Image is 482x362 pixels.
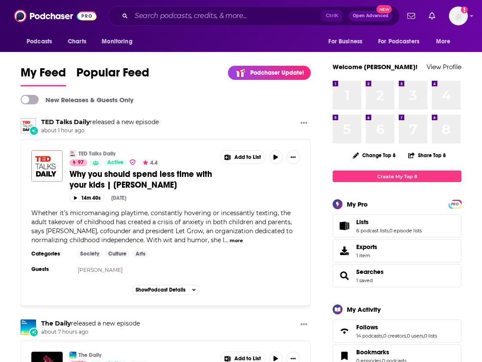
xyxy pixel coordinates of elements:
a: Podchaser - Follow, Share and Rate Podcasts [14,8,97,24]
span: , [382,333,383,339]
svg: Add a profile image [461,6,468,13]
a: Follows [336,325,353,337]
button: open menu [96,33,143,50]
a: Exports [333,239,461,262]
span: Popular Feed [76,65,149,85]
a: Society [77,250,103,257]
span: Add to List [234,154,261,161]
img: verified Badge [129,158,136,166]
span: New [376,5,392,13]
button: ShowPodcast Details [132,285,200,295]
span: Searches [333,264,461,287]
button: Show profile menu [449,6,468,25]
a: New Releases & Guests Only [21,95,133,104]
button: Share Top 8 [408,147,446,164]
div: New Episode [29,126,39,135]
a: Popular Feed [76,65,149,86]
button: open menu [322,33,373,50]
span: 97 [78,158,84,167]
a: PRO [450,201,460,207]
h3: Guests [31,266,70,273]
span: Exports [356,243,377,251]
span: Whether it’s micromanaging playtime, constantly hovering or incessantly texting, the adult takeov... [31,209,293,244]
a: Welcome [PERSON_NAME]! [333,63,418,71]
a: Follows [356,323,437,331]
button: 14m 40s [70,194,104,202]
span: , [423,333,424,339]
button: open menu [373,33,432,50]
img: Why you should spend less time with your kids | Lenore Skenazy [31,150,63,182]
button: Change Top 8 [348,150,401,161]
span: Open Advanced [353,14,388,18]
div: My Activity [347,305,381,313]
span: , [406,333,407,339]
button: Show More Button [297,118,311,129]
span: For Podcasters [378,36,419,48]
h3: Categories [31,250,70,257]
span: More [436,36,451,48]
img: The Daily [21,319,36,335]
a: Searches [356,268,384,276]
button: 4.4 [140,159,160,166]
button: open menu [21,33,63,50]
span: Follows [333,319,461,343]
a: Lists [356,218,422,226]
img: The Daily [70,352,76,359]
span: Podcasts [27,36,52,48]
span: Ctrl K [322,10,342,21]
a: Charts [62,33,91,50]
a: 14 podcasts [356,333,382,339]
h3: released a new episode [41,118,159,126]
button: open menu [430,33,461,50]
span: For Business [328,36,362,48]
span: ... [224,236,228,244]
a: 0 users [407,333,423,339]
span: Bookmarks [356,348,389,356]
a: Searches [336,270,353,282]
a: My Feed [21,65,66,86]
a: 97 [70,159,87,166]
button: Show More Button [286,150,300,164]
div: Search podcasts, credits, & more... [108,6,400,26]
a: Why you should spend less time with your kids | [PERSON_NAME] [70,169,214,190]
a: Bookmarks [336,350,353,362]
a: Show notifications dropdown [425,9,439,23]
a: [PERSON_NAME] [78,267,123,273]
a: The Daily [79,352,101,359]
span: Lists [356,218,369,226]
span: Add to List [234,356,261,362]
p: Podchaser Update! [250,69,304,76]
span: My Feed [21,65,66,85]
a: TED Talks Daily [41,118,90,126]
a: Bookmarks [356,348,406,356]
a: Show notifications dropdown [404,9,418,23]
div: New Episode [29,328,39,337]
span: Monitoring [102,36,132,48]
a: 1 saved [356,277,373,283]
img: TED Talks Daily [70,150,76,157]
a: Lists [336,220,353,232]
button: Open AdvancedNew [349,11,392,21]
img: User Profile [449,6,468,25]
a: TED Talks Daily [79,150,115,157]
button: Show More Button [297,319,311,330]
input: Search podcasts, credits, & more... [131,9,322,23]
a: Create My Top 8 [333,170,461,182]
a: 0 creators [383,333,406,339]
span: Follows [356,323,378,331]
a: View Profile [427,63,461,71]
a: 6 podcast lists [356,228,388,234]
span: Logged in as putnampublicity [449,6,468,25]
button: Show More Button [221,151,265,164]
a: The Daily [41,319,71,327]
a: Culture [105,250,130,257]
span: about 1 hour ago [41,127,159,134]
span: Show Podcast Details [136,287,185,293]
a: Arts [132,250,149,257]
img: TED Talks Daily [21,118,36,134]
